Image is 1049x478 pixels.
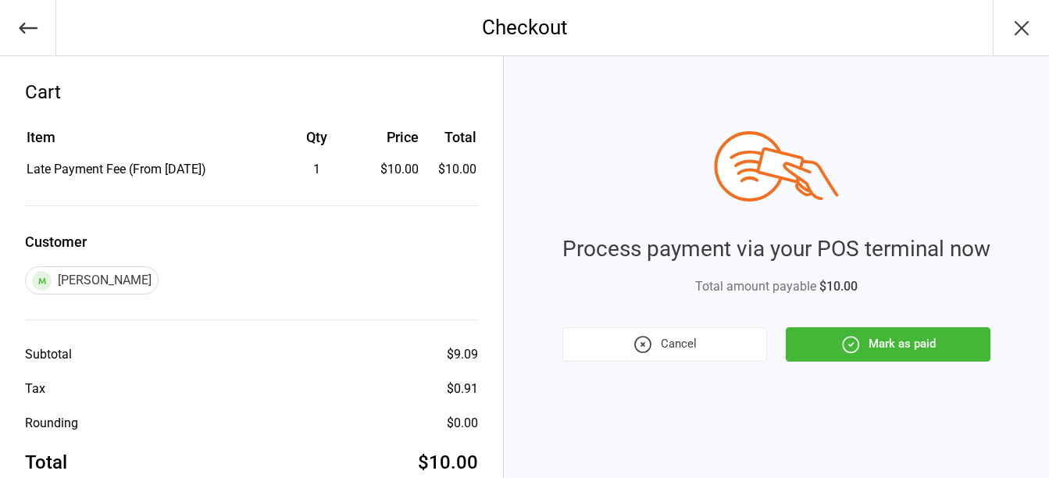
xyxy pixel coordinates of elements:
div: Tax [25,380,45,398]
td: $10.00 [425,160,476,179]
div: Total amount payable [562,277,990,296]
div: [PERSON_NAME] [25,266,159,294]
div: Process payment via your POS terminal now [562,233,990,266]
div: 1 [269,160,364,179]
button: Mark as paid [786,327,990,362]
div: $9.09 [447,345,478,364]
div: Total [25,448,67,476]
div: $10.00 [366,160,419,179]
th: Item [27,127,268,159]
span: Late Payment Fee (From [DATE]) [27,162,206,177]
div: $0.00 [447,414,478,433]
label: Customer [25,231,478,252]
div: Subtotal [25,345,72,364]
div: Rounding [25,414,78,433]
th: Total [425,127,476,159]
div: Price [366,127,419,148]
th: Qty [269,127,364,159]
div: Cart [25,78,478,106]
span: $10.00 [819,279,858,294]
div: $0.91 [447,380,478,398]
button: Cancel [562,327,767,362]
div: $10.00 [418,448,478,476]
